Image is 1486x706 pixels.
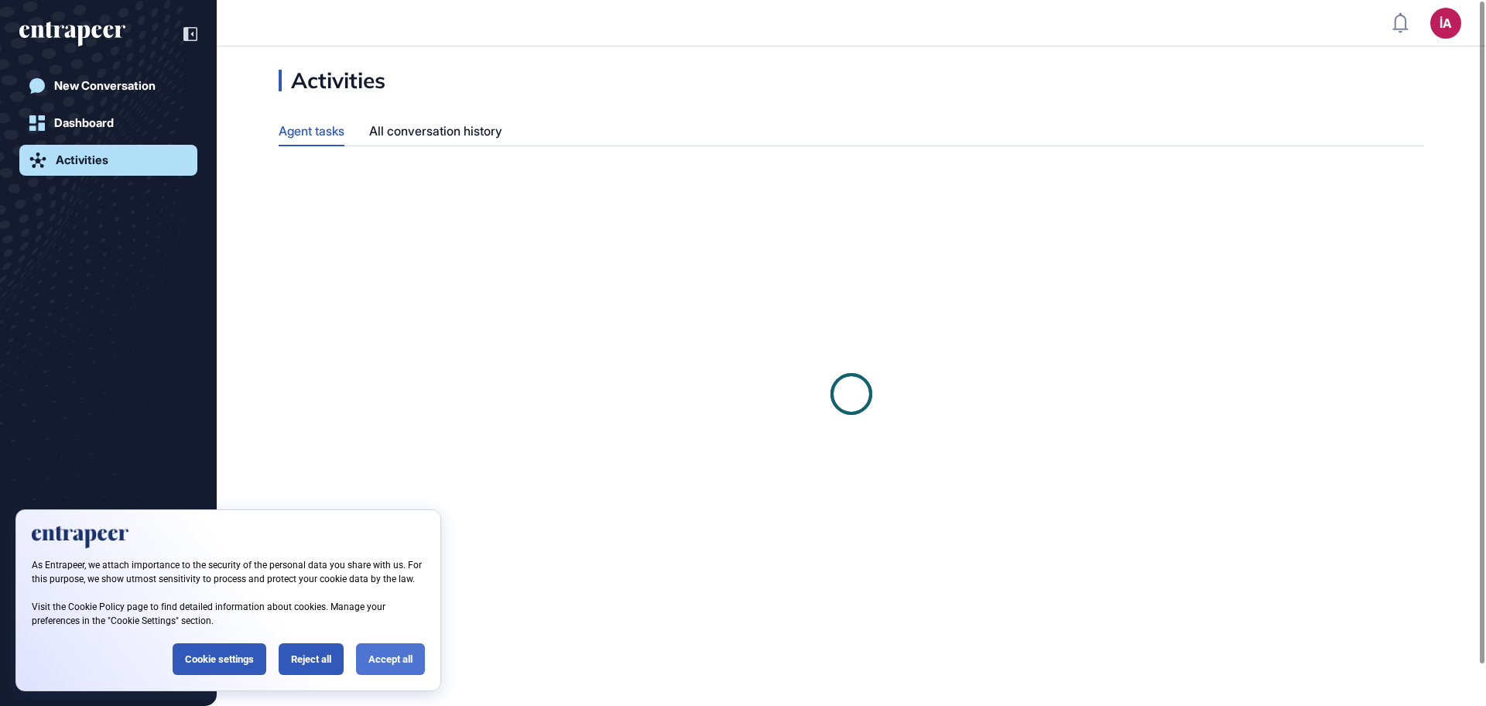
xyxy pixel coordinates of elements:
[19,108,197,139] a: Dashboard
[1430,8,1461,39] button: İA
[19,145,197,176] a: Activities
[279,70,385,91] div: Activities
[54,116,114,130] div: Dashboard
[56,153,108,167] div: Activities
[54,79,156,93] div: New Conversation
[19,22,125,46] div: entrapeer-logo
[19,70,197,101] a: New Conversation
[279,116,344,145] div: Agent tasks
[369,116,502,146] div: All conversation history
